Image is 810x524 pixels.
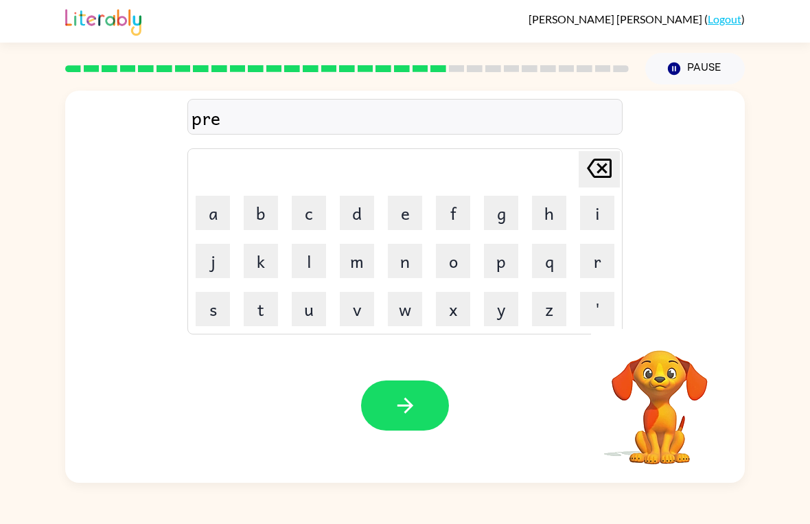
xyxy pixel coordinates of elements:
[244,244,278,278] button: k
[436,292,470,326] button: x
[529,12,745,25] div: ( )
[340,292,374,326] button: v
[645,53,745,84] button: Pause
[292,292,326,326] button: u
[388,196,422,230] button: e
[436,244,470,278] button: o
[196,244,230,278] button: j
[244,196,278,230] button: b
[65,5,141,36] img: Literably
[292,196,326,230] button: c
[196,196,230,230] button: a
[196,292,230,326] button: s
[388,244,422,278] button: n
[529,12,704,25] span: [PERSON_NAME] [PERSON_NAME]
[532,292,566,326] button: z
[580,244,614,278] button: r
[244,292,278,326] button: t
[484,292,518,326] button: y
[484,196,518,230] button: g
[532,244,566,278] button: q
[192,103,618,132] div: pre
[388,292,422,326] button: w
[340,196,374,230] button: d
[436,196,470,230] button: f
[340,244,374,278] button: m
[580,292,614,326] button: '
[484,244,518,278] button: p
[591,329,728,466] video: Your browser must support playing .mp4 files to use Literably. Please try using another browser.
[708,12,741,25] a: Logout
[292,244,326,278] button: l
[580,196,614,230] button: i
[532,196,566,230] button: h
